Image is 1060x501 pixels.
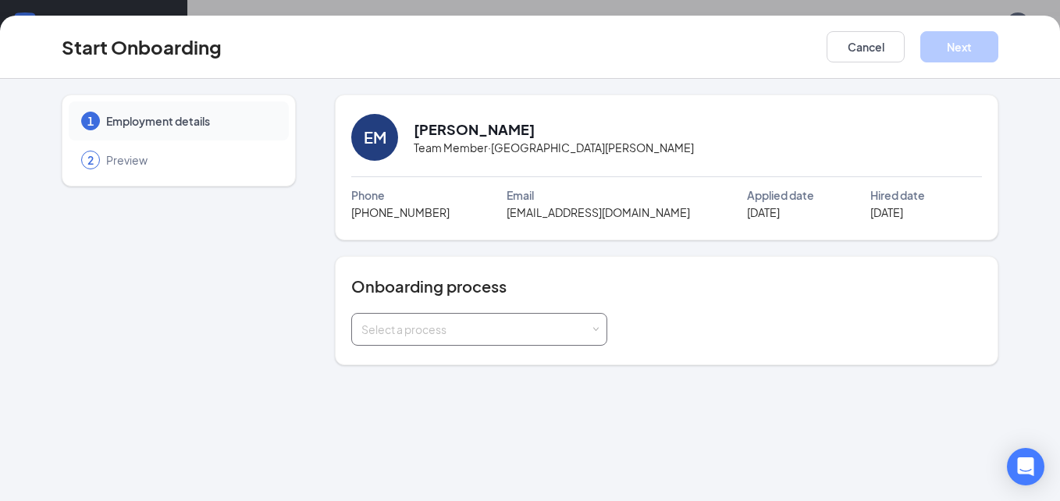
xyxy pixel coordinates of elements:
[920,31,998,62] button: Next
[351,187,385,204] span: Phone
[870,204,903,221] span: [DATE]
[364,126,386,148] div: EM
[507,204,690,221] span: [EMAIL_ADDRESS][DOMAIN_NAME]
[351,275,982,297] h4: Onboarding process
[827,31,905,62] button: Cancel
[106,113,273,129] span: Employment details
[106,152,273,168] span: Preview
[414,119,535,139] h2: [PERSON_NAME]
[87,152,94,168] span: 2
[747,204,780,221] span: [DATE]
[747,187,814,204] span: Applied date
[361,322,590,337] div: Select a process
[414,139,694,156] span: Team Member · [GEOGRAPHIC_DATA][PERSON_NAME]
[351,204,450,221] span: [PHONE_NUMBER]
[62,34,222,60] h3: Start Onboarding
[507,187,534,204] span: Email
[87,113,94,129] span: 1
[1007,448,1044,485] div: Open Intercom Messenger
[870,187,925,204] span: Hired date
